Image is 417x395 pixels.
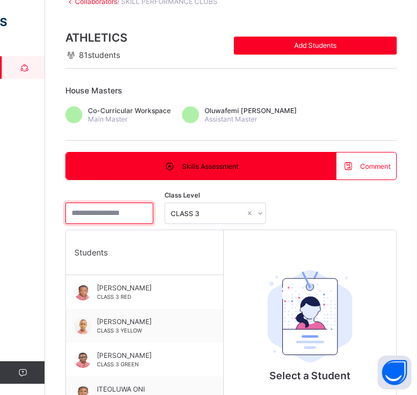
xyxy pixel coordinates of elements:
span: Class Level [165,191,200,199]
span: Co-Curricular Workspace [88,106,171,115]
span: 81 students [65,50,120,60]
img: 153621.png [74,284,91,300]
img: CST07017.png [74,317,91,334]
div: CLASS 3 [171,209,245,218]
span: [PERSON_NAME] [97,284,198,292]
span: House Masters [65,86,397,95]
button: Open asap [378,356,411,389]
span: Assistant Master [205,115,257,123]
span: ITEOLUWA ONI [97,385,198,393]
img: 153511.png [74,351,91,368]
span: Oluwafemi [PERSON_NAME] [205,106,297,115]
p: Select a Student [224,370,396,381]
div: Select a Student [224,245,396,275]
span: Add Students [242,41,388,50]
span: CLASS 3 YELLOW [97,327,142,334]
span: Main Master [88,115,127,123]
span: CLASS 3 RED [97,294,131,300]
img: student.207b5acb3037b72b59086e8b1a17b1d0.svg [268,270,352,362]
span: Students [74,248,108,257]
span: ATHLETICS [65,31,228,44]
span: Comment [360,162,391,170]
span: [PERSON_NAME] [97,317,198,326]
span: [PERSON_NAME] [97,351,198,360]
span: CLASS 3 GREEN [97,361,139,367]
span: Skills Assessment [182,162,238,170]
